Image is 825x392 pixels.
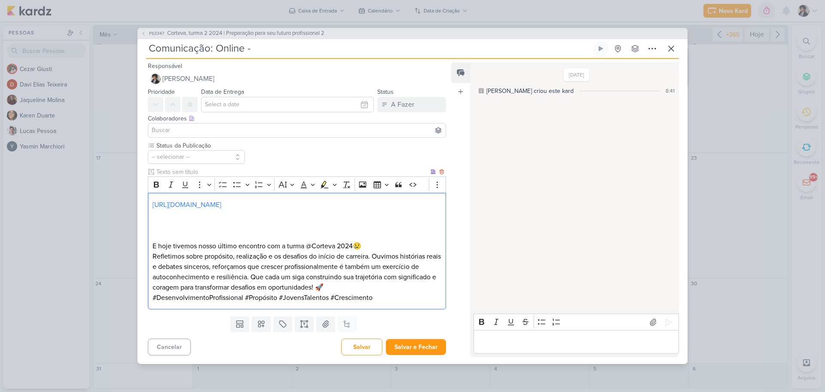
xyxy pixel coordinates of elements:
span: PS3347 [148,30,165,37]
div: 8:41 [666,87,675,95]
button: -- selecionar -- [148,150,245,164]
a: [URL][DOMAIN_NAME] [153,201,221,209]
p: #DesenvolvimentoProfissional #Propósito #JovensTalentos #Crescimento [153,293,441,303]
input: Texto sem título [155,167,429,176]
p: Refletimos sobre propósito, realização e os desafios do início de carreira. Ouvimos histórias rea... [153,251,441,293]
label: Status da Publicação [156,141,245,150]
button: A Fazer [377,97,446,112]
input: Kard Sem Título [146,41,591,56]
span: Corteva, turma 2 2024 | Preparação para seu futuro profissional 2 [167,29,324,38]
button: Cancelar [148,339,191,355]
input: Select a date [201,97,374,112]
button: Salvar [341,339,382,355]
div: Editor editing area: main [474,330,679,354]
div: Editor editing area: main [148,193,446,309]
div: A Fazer [391,99,414,110]
label: Prioridade [148,88,175,96]
div: Editor toolbar [148,176,446,193]
label: Status [377,88,394,96]
img: Pedro Luahn Simões [150,74,161,84]
div: Ligar relógio [597,45,604,52]
button: PS3347 Corteva, turma 2 2024 | Preparação para seu futuro profissional 2 [141,29,324,38]
label: Data de Entrega [201,88,244,96]
button: Salvar e Fechar [386,339,446,355]
div: Colaboradores [148,114,446,123]
p: E hoje tivemos nosso último encontro com a turma @Corteva 2024😢 [153,241,441,251]
input: Buscar [150,125,444,136]
span: [PERSON_NAME] [162,74,214,84]
div: Editor toolbar [474,314,679,330]
button: [PERSON_NAME] [148,71,446,86]
label: Responsável [148,62,182,70]
div: [PERSON_NAME] criou este kard [486,86,574,96]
